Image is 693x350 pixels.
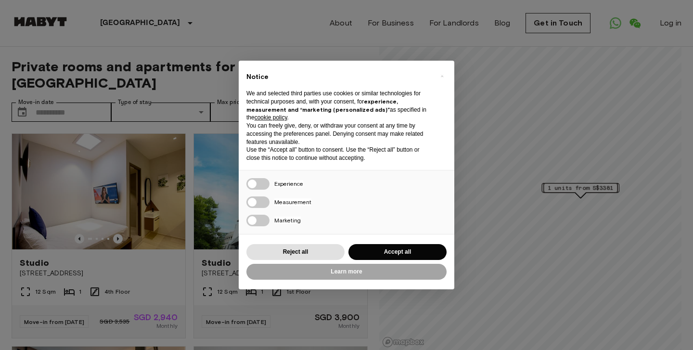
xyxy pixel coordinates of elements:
h2: Notice [246,72,431,82]
p: We and selected third parties use cookies or similar technologies for technical purposes and, wit... [246,90,431,122]
p: You can freely give, deny, or withdraw your consent at any time by accessing the preferences pane... [246,122,431,146]
span: Measurement [274,198,311,206]
span: × [440,70,444,82]
button: Learn more [246,264,447,280]
strong: experience, measurement and “marketing (personalized ads)” [246,98,398,113]
span: Experience [274,180,303,187]
button: Reject all [246,244,345,260]
button: Accept all [348,244,447,260]
button: Close this notice [434,68,449,84]
a: cookie policy [255,114,287,121]
p: Use the “Accept all” button to consent. Use the “Reject all” button or close this notice to conti... [246,146,431,162]
span: Marketing [274,217,301,224]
